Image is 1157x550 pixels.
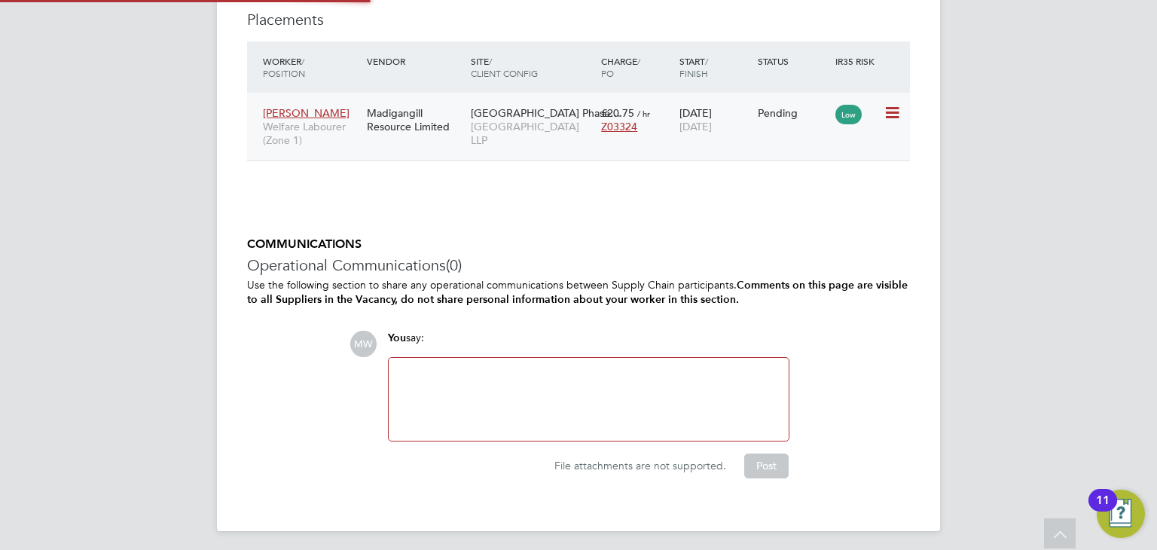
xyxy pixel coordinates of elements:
[597,47,676,87] div: Charge
[247,279,908,306] b: Comments on this page are visible to all Suppliers in the Vacancy, do not share personal informat...
[471,120,594,147] span: [GEOGRAPHIC_DATA] LLP
[259,98,910,111] a: [PERSON_NAME]Welfare Labourer (Zone 1)Madigangill Resource Limited[GEOGRAPHIC_DATA] Phase…[GEOGRA...
[388,331,789,357] div: say:
[835,105,862,124] span: Low
[637,108,650,119] span: / hr
[263,55,305,79] span: / Position
[758,106,829,120] div: Pending
[247,255,910,275] h3: Operational Communications
[247,10,910,29] h3: Placements
[679,120,712,133] span: [DATE]
[601,120,637,133] span: Z03324
[467,47,597,87] div: Site
[247,278,910,307] p: Use the following section to share any operational communications between Supply Chain participants.
[247,237,910,252] h5: COMMUNICATIONS
[363,47,467,75] div: Vendor
[676,47,754,87] div: Start
[601,106,634,120] span: £20.75
[601,55,640,79] span: / PO
[350,331,377,357] span: MW
[1097,490,1145,538] button: Open Resource Center, 11 new notifications
[263,106,350,120] span: [PERSON_NAME]
[676,99,754,141] div: [DATE]
[471,106,621,120] span: [GEOGRAPHIC_DATA] Phase…
[471,55,538,79] span: / Client Config
[744,454,789,478] button: Post
[1096,500,1110,520] div: 11
[679,55,708,79] span: / Finish
[259,47,363,87] div: Worker
[754,47,832,75] div: Status
[388,332,406,344] span: You
[446,255,462,275] span: (0)
[263,120,359,147] span: Welfare Labourer (Zone 1)
[363,99,467,141] div: Madigangill Resource Limited
[554,459,726,472] span: File attachments are not supported.
[832,47,884,75] div: IR35 Risk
